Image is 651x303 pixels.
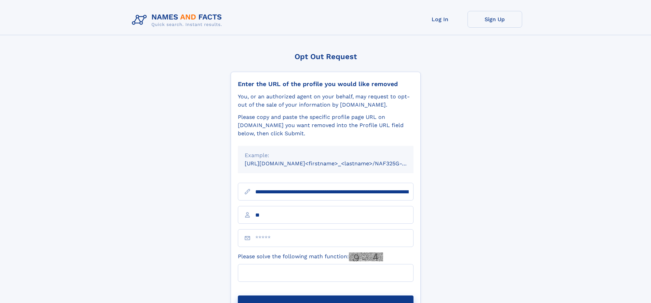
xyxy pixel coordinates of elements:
[231,52,421,61] div: Opt Out Request
[413,11,467,28] a: Log In
[238,93,413,109] div: You, or an authorized agent on your behalf, may request to opt-out of the sale of your informatio...
[467,11,522,28] a: Sign Up
[245,160,426,167] small: [URL][DOMAIN_NAME]<firstname>_<lastname>/NAF325G-xxxxxxxx
[238,113,413,138] div: Please copy and paste the specific profile page URL on [DOMAIN_NAME] you want removed into the Pr...
[238,252,383,261] label: Please solve the following math function:
[238,80,413,88] div: Enter the URL of the profile you would like removed
[245,151,407,160] div: Example:
[129,11,228,29] img: Logo Names and Facts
